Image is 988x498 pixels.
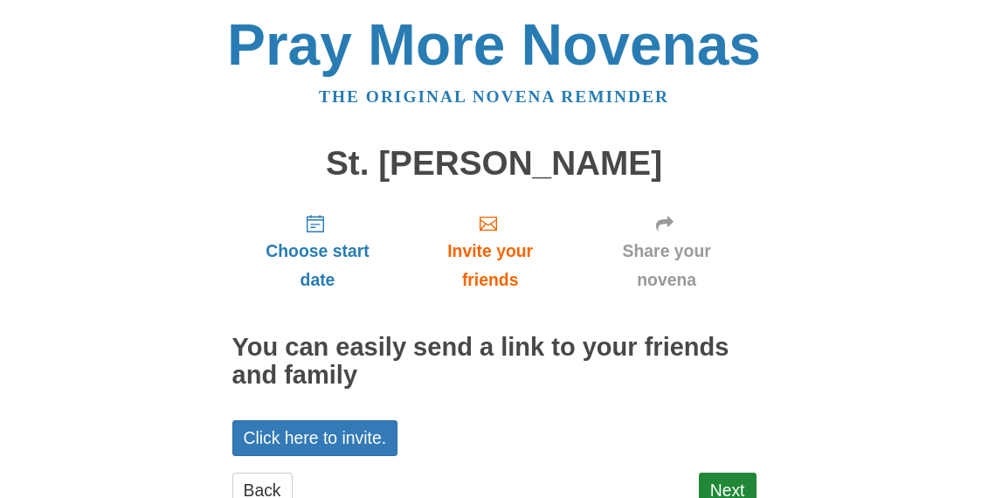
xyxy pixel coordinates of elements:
[577,199,757,303] a: Share your novena
[227,12,761,77] a: Pray More Novenas
[232,145,757,183] h1: St. [PERSON_NAME]
[319,87,669,106] a: The original novena reminder
[420,237,559,294] span: Invite your friends
[403,199,577,303] a: Invite your friends
[595,237,739,294] span: Share your novena
[232,334,757,390] h2: You can easily send a link to your friends and family
[250,237,386,294] span: Choose start date
[232,420,398,456] a: Click here to invite.
[232,199,404,303] a: Choose start date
